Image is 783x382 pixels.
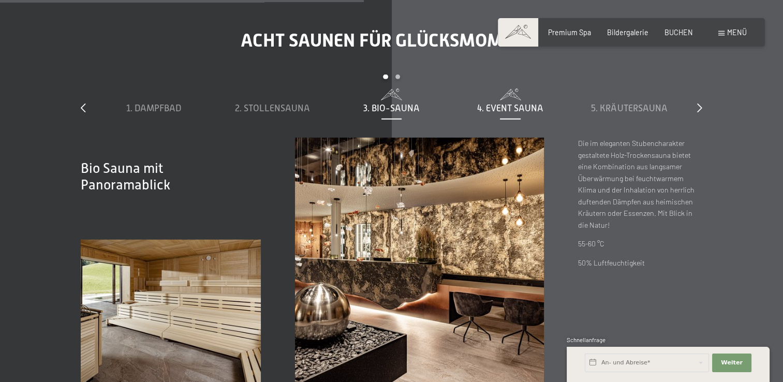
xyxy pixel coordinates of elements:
span: Weiter [721,359,743,367]
div: Carousel Pagination [94,75,688,89]
a: Premium Spa [548,28,591,37]
span: 4. Event Sauna [477,103,543,113]
a: BUCHEN [664,28,693,37]
p: Die im eleganten Stubencharakter gestaltete Holz-Trockensauna bietet eine Kombination aus langsam... [578,138,702,231]
p: 50% Luftfeuchtigkeit [578,257,702,269]
div: Carousel Page 2 [395,75,401,80]
button: Weiter [712,354,751,372]
span: Menü [727,28,747,37]
span: 5. Kräutersauna [591,103,667,113]
a: Bildergalerie [607,28,648,37]
span: 1. Dampfbad [126,103,181,113]
span: Acht Saunen für Glücksmomente [241,30,543,51]
span: Bio Sauna mit Panoramablick [81,160,170,193]
span: 3. Bio-Sauna [363,103,420,113]
span: Schnellanfrage [567,336,605,343]
div: Carousel Page 1 (Current Slide) [383,75,388,80]
p: 55-60 °C [578,238,702,250]
span: 2. Stollensauna [235,103,310,113]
